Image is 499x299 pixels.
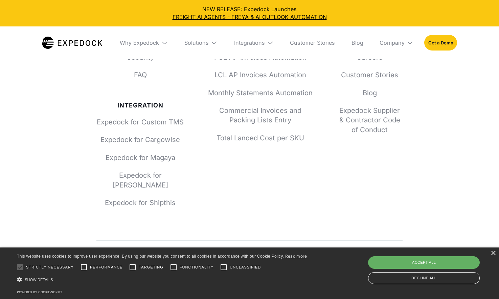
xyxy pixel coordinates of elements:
[114,26,173,59] div: Why Expedock
[96,198,184,207] a: Expedock for Shipthis
[17,290,62,294] a: Powered by cookie-script
[228,26,279,59] div: Integrations
[5,13,494,21] a: FREIGHT AI AGENTS - FREYA & AI OUTLOOK AUTOMATION
[96,135,184,144] a: Expedock for Cargowise
[337,70,403,80] a: Customer Stories
[96,171,184,190] a: Expedock for [PERSON_NAME]
[234,39,265,46] div: Integrations
[96,117,184,127] a: Expedock for Custom TMS
[206,88,315,98] a: Monthly Statements Automation
[120,39,159,46] div: Why Expedock
[285,26,340,59] a: Customer Stories
[465,266,499,299] iframe: Chat Widget
[337,106,403,135] a: Expedock Supplier & Contractor Code of Conduct
[368,272,480,284] div: Decline all
[380,39,405,46] div: Company
[96,70,184,80] a: FAQ
[26,264,74,270] span: Strictly necessary
[25,278,53,282] span: Show details
[230,264,261,270] span: Unclassified
[180,264,213,270] span: Functionality
[285,254,307,259] a: Read more
[184,39,209,46] div: Solutions
[5,5,494,21] div: NEW RELEASE: Expedock Launches
[206,133,315,143] a: Total Landed Cost per SKU
[346,26,368,59] a: Blog
[337,88,403,98] a: Blog
[96,102,184,109] div: Integration
[90,264,123,270] span: Performance
[179,26,223,59] div: Solutions
[424,35,457,51] a: Get a Demo
[96,153,184,162] a: Expedock for Magaya
[139,264,163,270] span: Targeting
[206,70,315,80] a: LCL AP Invoices Automation
[17,254,284,259] span: This website uses cookies to improve user experience. By using our website you consent to all coo...
[368,256,480,268] div: Accept all
[206,106,315,125] a: Commercial Invoices and Packing Lists Entry
[17,275,307,284] div: Show details
[491,251,496,256] div: Close
[374,26,419,59] div: Company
